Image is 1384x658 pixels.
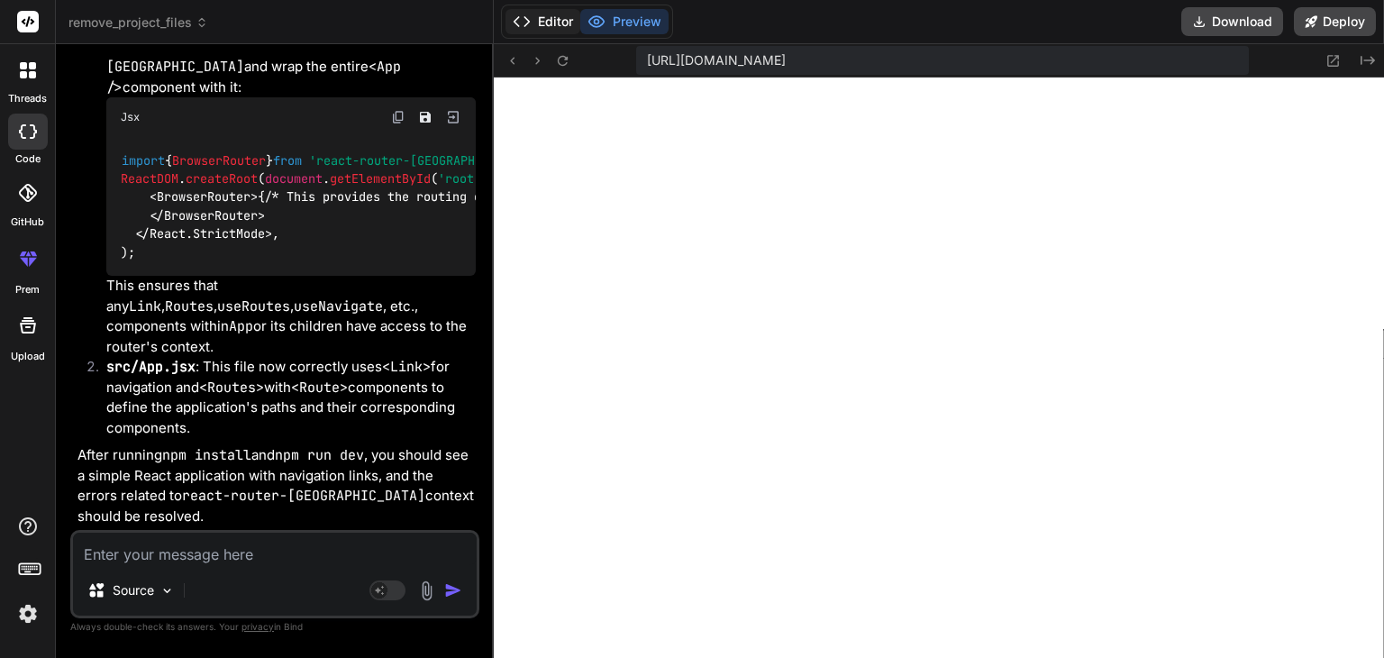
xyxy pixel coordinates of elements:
[150,189,258,206] span: < >
[294,297,383,315] code: useNavigate
[165,297,214,315] code: Routes
[13,599,43,629] img: settings
[150,226,265,242] span: React.StrictMode
[164,207,258,224] span: BrowserRouter
[150,207,265,224] span: </ >
[580,9,669,34] button: Preview
[186,170,258,187] span: createRoot
[135,226,272,242] span: </ >
[1294,7,1376,36] button: Deploy
[444,581,462,599] img: icon
[106,58,409,96] code: <App />
[122,152,165,169] span: import
[106,358,196,376] code: src/App.jsx
[382,358,431,376] code: <Link>
[106,276,476,357] p: This ensures that any , , , , etc., components within or its children have access to the router's...
[15,151,41,167] label: code
[15,282,40,297] label: prem
[241,621,274,632] span: privacy
[265,170,323,187] span: document
[309,152,540,169] span: 'react-router-[GEOGRAPHIC_DATA]'
[273,152,302,169] span: from
[68,14,208,32] span: remove_project_files
[1181,7,1283,36] button: Download
[172,152,266,169] span: BrowserRouter
[157,189,250,206] span: BrowserRouter
[647,51,786,69] span: [URL][DOMAIN_NAME]
[413,105,438,130] button: Save file
[494,78,1384,658] iframe: Preview
[229,317,253,335] code: App
[438,170,481,187] span: 'root'
[70,618,479,635] p: Always double-check its answers. Your in Bind
[182,487,425,505] code: react-router-[GEOGRAPHIC_DATA]
[113,581,154,599] p: Source
[121,170,178,187] span: ReactDOM
[391,110,405,124] img: copy
[199,379,264,397] code: <Routes>
[162,446,251,464] code: npm install
[77,445,476,526] p: After running and , you should see a simple React application with navigation links, and the erro...
[505,9,580,34] button: Editor
[275,446,364,464] code: npm run dev
[416,580,437,601] img: attachment
[291,379,348,397] code: <Route>
[121,170,683,242] span: {/* This provides the routing context */}
[129,297,161,315] code: Link
[11,215,44,230] label: GitHub
[445,109,461,125] img: Open in Browser
[8,91,47,106] label: threads
[11,349,45,364] label: Upload
[106,357,476,438] p: : This file now correctly uses for navigation and with components to define the application's pat...
[330,170,431,187] span: getElementById
[121,151,683,262] code: { } ; . ( . ( )). ( , );
[121,110,140,124] span: Jsx
[159,583,175,599] img: Pick Models
[217,297,290,315] code: useRoutes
